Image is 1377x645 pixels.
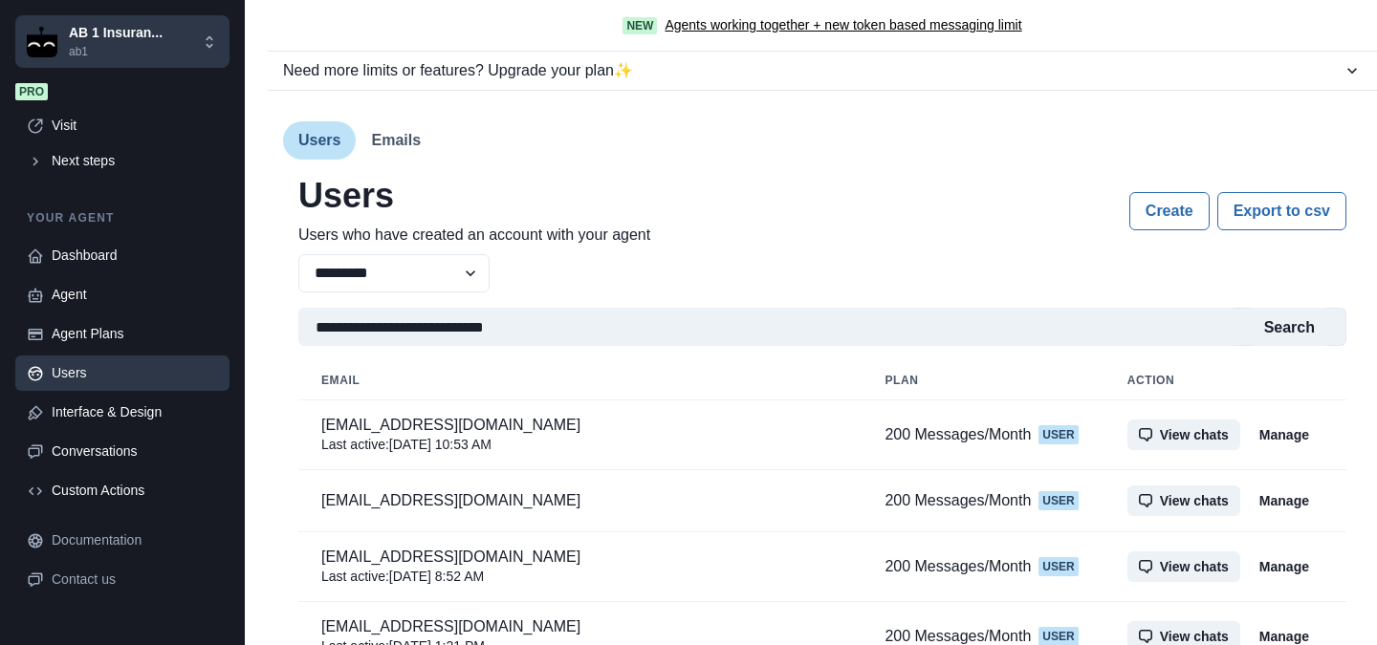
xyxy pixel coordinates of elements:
[1249,308,1330,346] button: Search
[52,116,218,136] div: Visit
[52,324,218,344] div: Agent Plans
[885,491,1031,510] p: 200 Messages/Month
[268,52,1377,90] button: Need more limits or features? Upgrade your plan✨
[321,435,839,454] p: Last active : [DATE] 10:53 AM
[1248,551,1321,582] button: Manage
[52,530,218,550] div: Documentation
[623,17,657,34] span: New
[356,121,436,160] button: Emails
[885,557,1031,576] p: 200 Messages/Month
[665,15,1021,35] a: Agents working together + new token based messaging limit
[1248,419,1321,450] button: Manage
[1127,551,1240,582] button: View chats
[1104,361,1346,400] th: Action
[298,175,650,216] h2: Users
[69,43,163,60] p: ab1
[15,209,229,226] p: Your agent
[321,567,839,586] p: Last active : [DATE] 8:52 AM
[298,224,650,247] p: Users who have created an account with your agent
[1038,491,1078,510] span: User
[52,402,218,422] div: Interface & Design
[321,491,839,510] p: [EMAIL_ADDRESS][DOMAIN_NAME]
[1129,192,1210,230] button: Create
[1217,192,1346,230] button: Export to csv
[885,425,1031,444] p: 200 Messages/Month
[52,570,218,590] div: Contact us
[1038,557,1078,576] span: User
[321,416,839,435] p: [EMAIL_ADDRESS][DOMAIN_NAME]
[1127,419,1240,450] button: View chats
[15,523,229,558] a: Documentation
[298,361,862,400] th: email
[15,83,48,100] span: Pro
[52,363,218,383] div: Users
[15,15,229,68] button: Chakra UIAB 1 Insuran...ab1
[27,27,57,57] img: Chakra UI
[283,121,356,160] button: Users
[52,246,218,266] div: Dashboard
[321,617,839,636] p: [EMAIL_ADDRESS][DOMAIN_NAME]
[1038,425,1078,444] span: User
[52,481,218,501] div: Custom Actions
[283,59,1343,82] div: Need more limits or features? Upgrade your plan ✨
[1127,485,1240,516] button: View chats
[52,151,218,171] div: Next steps
[321,548,839,567] p: [EMAIL_ADDRESS][DOMAIN_NAME]
[52,285,218,305] div: Agent
[52,520,218,540] div: Domains
[69,23,163,43] p: AB 1 Insuran...
[1248,485,1321,516] button: Manage
[52,441,218,462] div: Conversations
[862,361,1104,400] th: plan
